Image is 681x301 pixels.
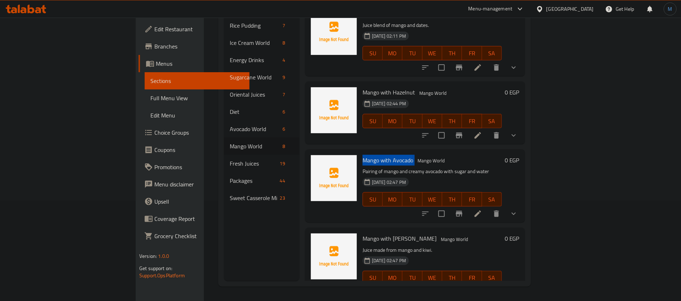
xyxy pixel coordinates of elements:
[442,271,462,285] button: TH
[154,145,244,154] span: Coupons
[474,131,482,140] a: Edit menu item
[482,114,502,128] button: SA
[158,251,169,261] span: 1.0.0
[442,46,462,60] button: TH
[434,206,449,221] span: Select to update
[150,77,244,85] span: Sections
[465,194,479,205] span: FR
[280,57,288,64] span: 4
[451,205,468,222] button: Branch-specific-item
[366,116,380,126] span: SU
[139,271,185,280] a: Support.OpsPlatform
[386,273,400,283] span: MO
[383,46,402,60] button: MO
[277,177,288,184] span: 44
[224,17,299,34] div: Rice Pudding7
[423,192,442,207] button: WE
[139,158,249,176] a: Promotions
[311,233,357,279] img: Mango with Kiwi
[474,209,482,218] a: Edit menu item
[230,38,280,47] div: Ice Cream World
[224,86,299,103] div: Oriental Juices7
[280,91,288,98] span: 7
[230,142,280,150] span: Mango World
[405,116,419,126] span: TU
[311,155,357,201] img: Mango with Avocado
[224,103,299,120] div: Diet6
[139,210,249,227] a: Coverage Report
[145,107,249,124] a: Edit Menu
[434,60,449,75] span: Select to update
[366,273,380,283] span: SU
[465,273,479,283] span: FR
[417,59,434,76] button: sort-choices
[363,21,502,30] p: Juice blend of mango and dates.
[423,271,442,285] button: WE
[505,127,522,144] button: show more
[363,167,502,176] p: Pairing of mango and creamy avocado with sugar and water
[505,59,522,76] button: show more
[668,5,672,13] span: M
[465,116,479,126] span: FR
[280,143,288,150] span: 8
[139,20,249,38] a: Edit Restaurant
[505,233,519,244] h6: 0 EGP
[280,73,288,82] div: items
[230,159,277,168] span: Fresh Juices
[280,90,288,99] div: items
[462,271,482,285] button: FR
[280,125,288,133] div: items
[230,56,280,64] span: Energy Drinks
[402,271,422,285] button: TU
[230,21,280,30] span: Rice Pudding
[224,14,299,209] nav: Menu sections
[145,89,249,107] a: Full Menu View
[277,160,288,167] span: 19
[139,227,249,245] a: Grocery Checklist
[509,63,518,72] svg: Show Choices
[363,46,383,60] button: SU
[280,56,288,64] div: items
[546,5,594,13] div: [GEOGRAPHIC_DATA]
[224,51,299,69] div: Energy Drinks4
[386,194,400,205] span: MO
[224,34,299,51] div: Ice Cream World8
[417,127,434,144] button: sort-choices
[402,114,422,128] button: TU
[230,73,280,82] div: Sugarcane World
[224,138,299,155] div: Mango World8
[139,124,249,141] a: Choice Groups
[462,192,482,207] button: FR
[415,157,448,165] span: Mango World
[224,172,299,189] div: Packages44
[230,194,277,202] div: Sweet Casserole Mix
[383,271,402,285] button: MO
[482,271,502,285] button: SA
[485,194,499,205] span: SA
[505,205,522,222] button: show more
[363,155,413,166] span: Mango with Avocado
[488,127,505,144] button: delete
[230,176,277,185] span: Packages
[369,33,409,40] span: [DATE] 02:11 PM
[509,209,518,218] svg: Show Choices
[363,271,383,285] button: SU
[425,48,439,59] span: WE
[363,114,383,128] button: SU
[485,48,499,59] span: SA
[405,194,419,205] span: TU
[462,114,482,128] button: FR
[224,155,299,172] div: Fresh Juices19
[445,273,459,283] span: TH
[280,40,288,46] span: 8
[386,116,400,126] span: MO
[434,128,449,143] span: Select to update
[405,48,419,59] span: TU
[425,194,439,205] span: WE
[230,107,280,116] div: Diet
[150,111,244,120] span: Edit Menu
